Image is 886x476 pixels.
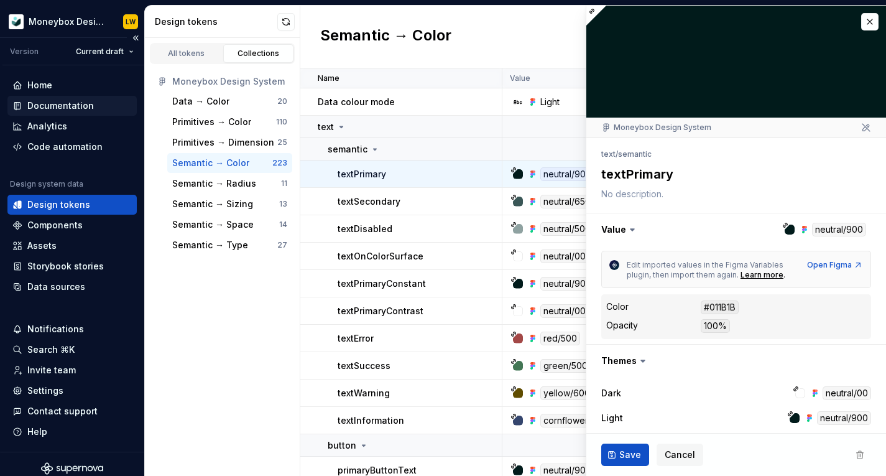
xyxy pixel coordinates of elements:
div: neutral/00 [823,386,871,400]
a: Settings [7,381,137,401]
p: textInformation [338,414,404,427]
div: neutral/900 [540,277,594,291]
button: Semantic → Sizing13 [167,194,292,214]
li: semantic [618,149,652,159]
div: neutral/500 [540,222,594,236]
a: Invite team [7,360,137,380]
a: Documentation [7,96,137,116]
a: Analytics [7,116,137,136]
span: Edit imported values in the Figma Variables plugin, then import them again. [627,260,785,279]
div: LW [126,17,136,27]
p: textPrimaryConstant [338,278,426,290]
p: textSuccess [338,360,390,372]
span: Cancel [665,449,695,461]
button: Semantic → Color223 [167,153,292,173]
button: Primitives → Dimension25 [167,133,292,152]
div: Semantic → Sizing [172,198,253,210]
button: Search ⌘K [7,340,137,360]
div: 13 [279,199,287,209]
button: Semantic → Space14 [167,215,292,235]
p: textWarning [338,387,390,399]
p: button [328,439,356,452]
div: Semantic → Space [172,218,254,231]
div: Code automation [27,141,103,153]
div: Settings [27,385,63,397]
button: Save [601,444,649,466]
div: Search ⌘K [27,343,75,356]
div: Storybook stories [27,260,104,273]
div: Collections [228,49,290,58]
div: Assets [27,240,57,252]
div: Data → Color [172,95,229,108]
button: Current draft [70,43,139,60]
div: 110 [276,117,287,127]
li: / [616,149,618,159]
a: Code automation [7,137,137,157]
p: textPrimary [338,168,386,180]
div: Documentation [27,100,94,112]
div: Moneybox Design System [29,16,108,28]
div: Contact support [27,405,98,418]
div: 11 [281,179,287,189]
div: Semantic → Type [172,239,248,251]
button: Semantic → Type27 [167,235,292,255]
div: Moneybox Design System [601,123,711,133]
button: Notifications [7,319,137,339]
div: 25 [277,138,287,147]
li: text [601,149,616,159]
a: Data sources [7,277,137,297]
div: Semantic → Radius [172,177,256,190]
div: Home [27,79,52,91]
svg: Supernova Logo [41,462,103,475]
div: Invite team [27,364,76,376]
div: 14 [279,220,287,230]
a: Home [7,75,137,95]
p: Data colour mode [318,96,395,108]
p: textOnColorSurface [338,250,423,263]
h2: Semantic → Color [320,26,451,48]
div: yellow/600 [540,386,593,400]
div: red/500 [540,332,580,345]
button: Primitives → Color110 [167,112,292,132]
p: textError [338,332,374,345]
div: Analytics [27,120,67,133]
div: Notifications [27,323,84,335]
p: Value [510,73,530,83]
div: Version [10,47,39,57]
div: Design tokens [27,198,90,211]
div: Opacity [606,319,638,332]
div: neutral/900 [817,411,871,425]
a: Design tokens [7,195,137,215]
button: Cancel [657,444,703,466]
div: 27 [277,240,287,250]
button: Data → Color20 [167,91,292,111]
div: Primitives → Color [172,116,251,128]
textarea: textPrimary [599,163,869,185]
div: Learn more [741,270,783,280]
label: Dark [601,387,621,399]
div: neutral/00 [540,304,589,318]
div: 20 [277,96,287,106]
div: Moneybox Design System [172,75,287,88]
span: Current draft [76,47,124,57]
div: Design system data [10,179,83,189]
p: Name [318,73,339,83]
a: Semantic → Radius11 [167,174,292,194]
div: Light [540,96,560,108]
a: Open Figma [807,260,863,270]
div: Components [27,219,83,231]
div: cornflower/550 [540,414,610,427]
p: textSecondary [338,195,400,208]
div: #011B1B [701,301,739,314]
div: 100% [701,319,730,333]
div: Data sources [27,281,85,293]
div: Help [27,426,47,438]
